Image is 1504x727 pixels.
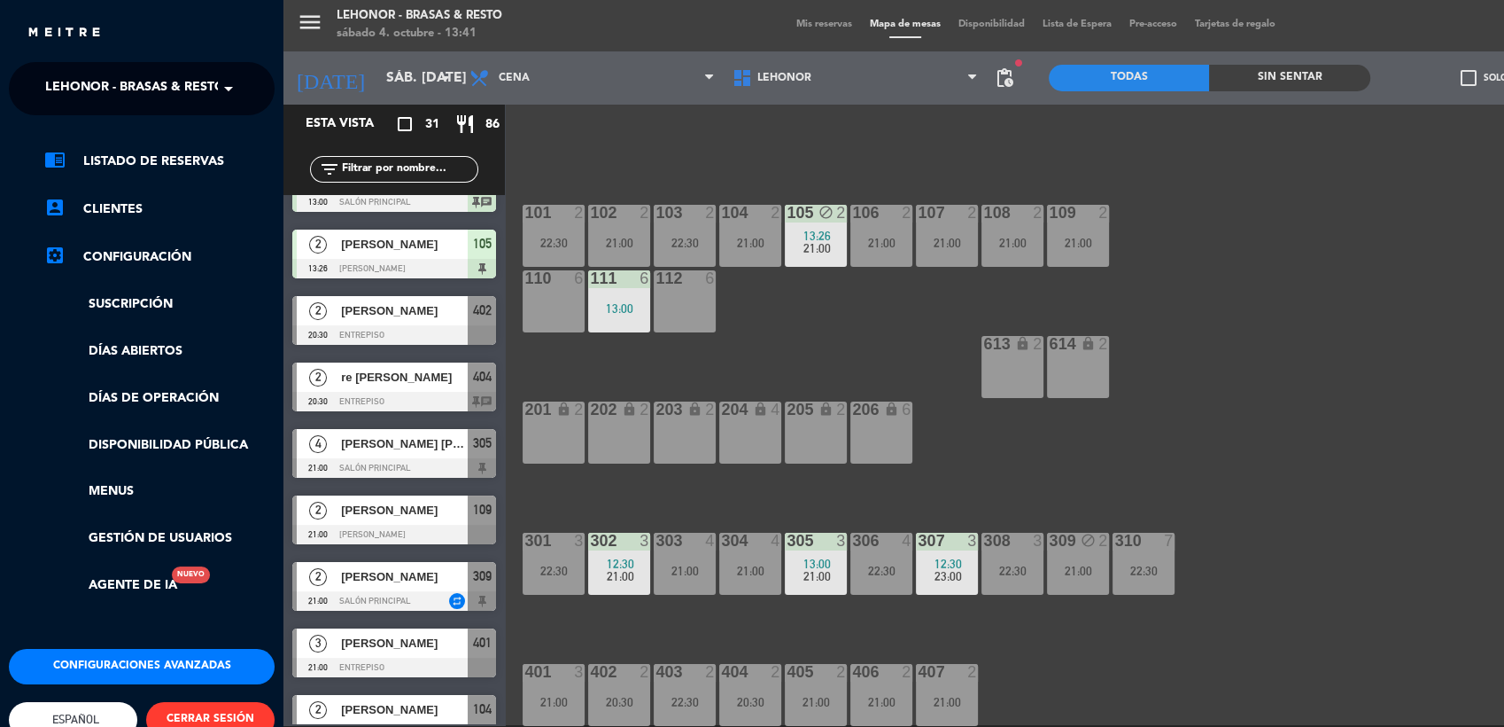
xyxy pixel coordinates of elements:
span: Lehonor - Brasas & Resto [45,70,225,107]
span: [PERSON_NAME] [PERSON_NAME] [341,434,468,453]
i: chrome_reader_mode [44,149,66,170]
i: filter_list [319,159,340,180]
span: 104 [473,699,492,720]
span: 4 [309,435,327,453]
span: re [PERSON_NAME] [341,368,468,387]
span: 401 [473,632,492,653]
span: 2 [309,302,327,320]
span: 402 [473,300,492,321]
span: [PERSON_NAME] [341,634,468,653]
a: Días de Operación [44,388,275,409]
a: chrome_reader_modeListado de Reservas [44,151,275,172]
span: [PERSON_NAME] [341,700,468,719]
div: Esta vista [292,113,411,135]
span: 3 [309,635,327,653]
input: Filtrar por nombre... [340,160,477,179]
span: 109 [473,499,492,520]
span: Español [48,713,99,726]
span: 86 [485,114,500,135]
div: Nuevo [172,567,210,583]
span: [PERSON_NAME] [341,301,468,320]
button: Configuraciones avanzadas [9,649,275,684]
a: Disponibilidad pública [44,435,275,456]
i: settings_applications [44,245,66,266]
img: MEITRE [27,27,102,40]
span: 305 [473,433,492,454]
span: [PERSON_NAME] [341,501,468,520]
i: restaurant [454,113,476,135]
span: 2 [309,701,327,719]
a: Agente de IANuevo [44,575,177,596]
a: Menus [44,481,275,502]
i: account_box [44,197,66,218]
a: Configuración [44,246,275,268]
span: 309 [473,566,492,587]
span: 2 [309,369,327,387]
span: 2 [309,568,327,586]
span: 2 [309,236,327,254]
span: [PERSON_NAME] [341,567,468,586]
span: [PERSON_NAME] [341,235,468,254]
span: 404 [473,366,492,387]
a: account_boxClientes [44,199,275,220]
a: Gestión de usuarios [44,528,275,549]
span: 2 [309,502,327,520]
a: Suscripción [44,294,275,315]
i: crop_square [394,113,415,135]
span: 105 [473,233,492,254]
a: Días abiertos [44,341,275,362]
span: 31 [425,114,439,135]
